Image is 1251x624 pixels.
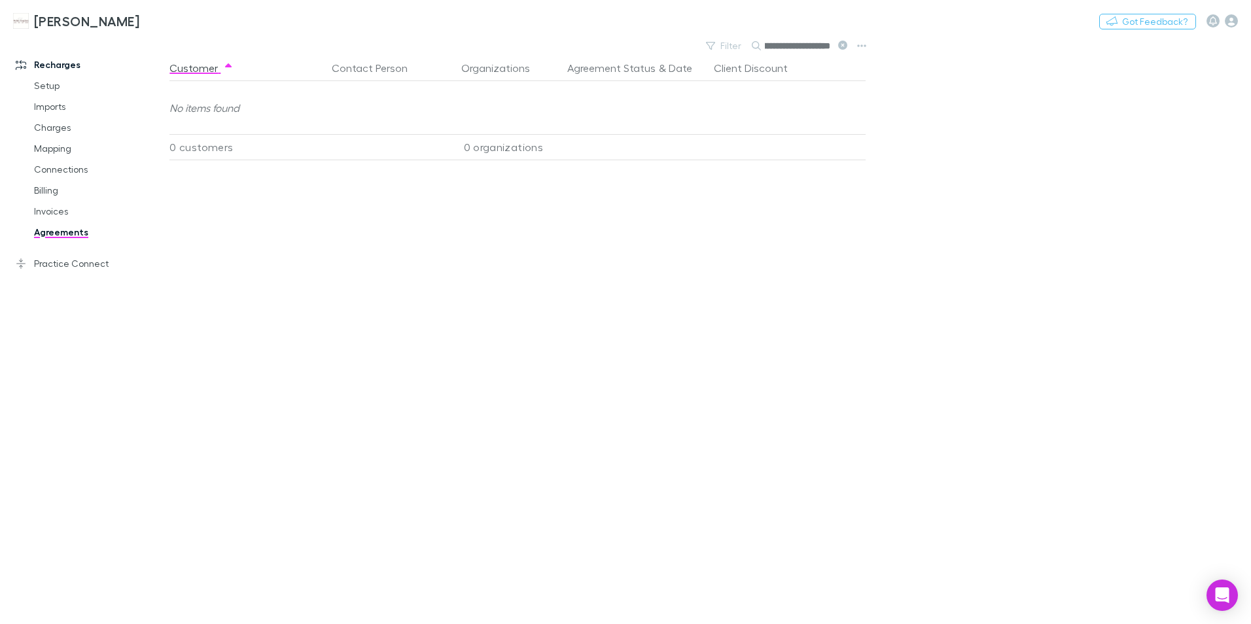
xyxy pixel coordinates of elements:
a: Agreements [21,222,177,243]
a: Practice Connect [3,253,177,274]
button: Agreement Status [567,55,656,81]
button: Date [669,55,692,81]
a: [PERSON_NAME] [5,5,147,37]
button: Got Feedback? [1099,14,1196,29]
div: No items found [169,82,879,134]
button: Filter [699,38,749,54]
button: Customer [169,55,234,81]
h3: [PERSON_NAME] [34,13,139,29]
div: Open Intercom Messenger [1207,580,1238,611]
a: Invoices [21,201,177,222]
a: Charges [21,117,177,138]
a: Recharges [3,54,177,75]
img: Hales Douglass's Logo [13,13,29,29]
div: 0 customers [169,134,326,160]
a: Connections [21,159,177,180]
a: Imports [21,96,177,117]
div: 0 organizations [444,134,562,160]
a: Setup [21,75,177,96]
button: Organizations [461,55,546,81]
button: Contact Person [332,55,423,81]
a: Billing [21,180,177,201]
button: Client Discount [714,55,803,81]
a: Mapping [21,138,177,159]
div: & [567,55,703,81]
